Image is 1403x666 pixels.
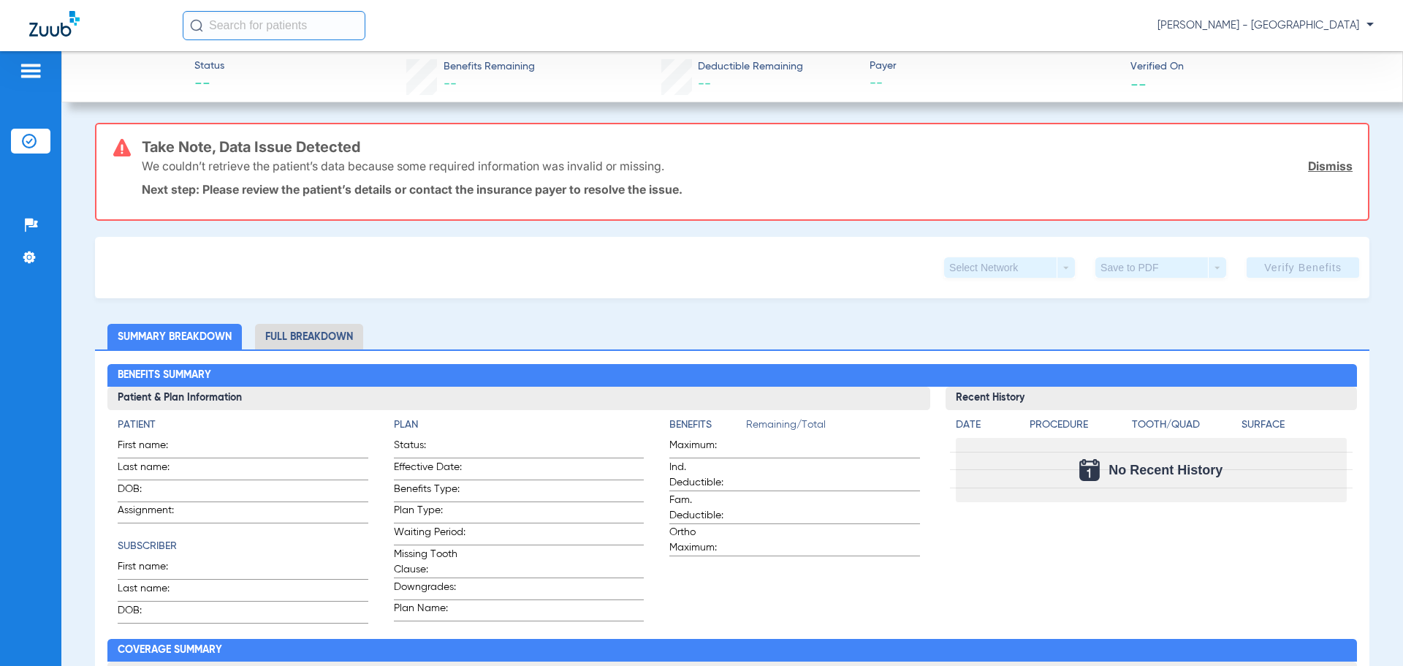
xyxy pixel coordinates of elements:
[183,11,365,40] input: Search for patients
[1242,417,1346,433] h4: Surface
[107,364,1356,387] h2: Benefits Summary
[698,77,711,91] span: --
[1132,417,1236,433] h4: Tooth/Quad
[444,59,535,75] span: Benefits Remaining
[1242,417,1346,438] app-breakdown-title: Surface
[118,539,368,554] h4: Subscriber
[255,324,363,349] li: Full Breakdown
[194,58,224,74] span: Status
[669,493,741,523] span: Fam. Deductible:
[118,603,189,623] span: DOB:
[669,438,741,458] span: Maximum:
[698,59,803,75] span: Deductible Remaining
[107,387,929,410] h3: Patient & Plan Information
[870,75,1118,93] span: --
[394,525,465,545] span: Waiting Period:
[394,460,465,480] span: Effective Date:
[956,417,1017,438] app-breakdown-title: Date
[19,62,42,80] img: hamburger-icon
[394,417,644,433] h4: Plan
[1308,159,1353,173] a: Dismiss
[1030,417,1127,433] h4: Procedure
[394,580,465,599] span: Downgrades:
[113,139,131,156] img: error-icon
[1109,463,1223,477] span: No Recent History
[194,75,224,95] span: --
[118,581,189,601] span: Last name:
[1030,417,1127,438] app-breakdown-title: Procedure
[394,601,465,621] span: Plan Name:
[118,460,189,480] span: Last name:
[142,140,1353,154] h3: Take Note, Data Issue Detected
[1157,18,1374,33] span: [PERSON_NAME] - [GEOGRAPHIC_DATA]
[669,525,741,556] span: Ortho Maximum:
[394,438,465,458] span: Status:
[394,482,465,502] span: Benefits Type:
[190,19,203,32] img: Search Icon
[118,559,189,579] span: First name:
[394,547,465,578] span: Missing Tooth Clause:
[1079,459,1100,481] img: Calendar
[118,417,368,433] h4: Patient
[107,324,242,349] li: Summary Breakdown
[669,460,741,491] span: Ind. Deductible:
[444,77,457,91] span: --
[142,182,1353,197] p: Next step: Please review the patient’s details or contact the insurance payer to resolve the issue.
[118,438,189,458] span: First name:
[118,503,189,523] span: Assignment:
[956,417,1017,433] h4: Date
[1132,417,1236,438] app-breakdown-title: Tooth/Quad
[29,11,80,37] img: Zuub Logo
[118,482,189,502] span: DOB:
[142,159,664,173] p: We couldn’t retrieve the patient’s data because some required information was invalid or missing.
[107,639,1356,662] h2: Coverage Summary
[669,417,746,438] app-breakdown-title: Benefits
[1130,59,1379,75] span: Verified On
[946,387,1357,410] h3: Recent History
[669,417,746,433] h4: Benefits
[870,58,1118,74] span: Payer
[394,503,465,523] span: Plan Type:
[1130,76,1147,91] span: --
[746,417,919,438] span: Remaining/Total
